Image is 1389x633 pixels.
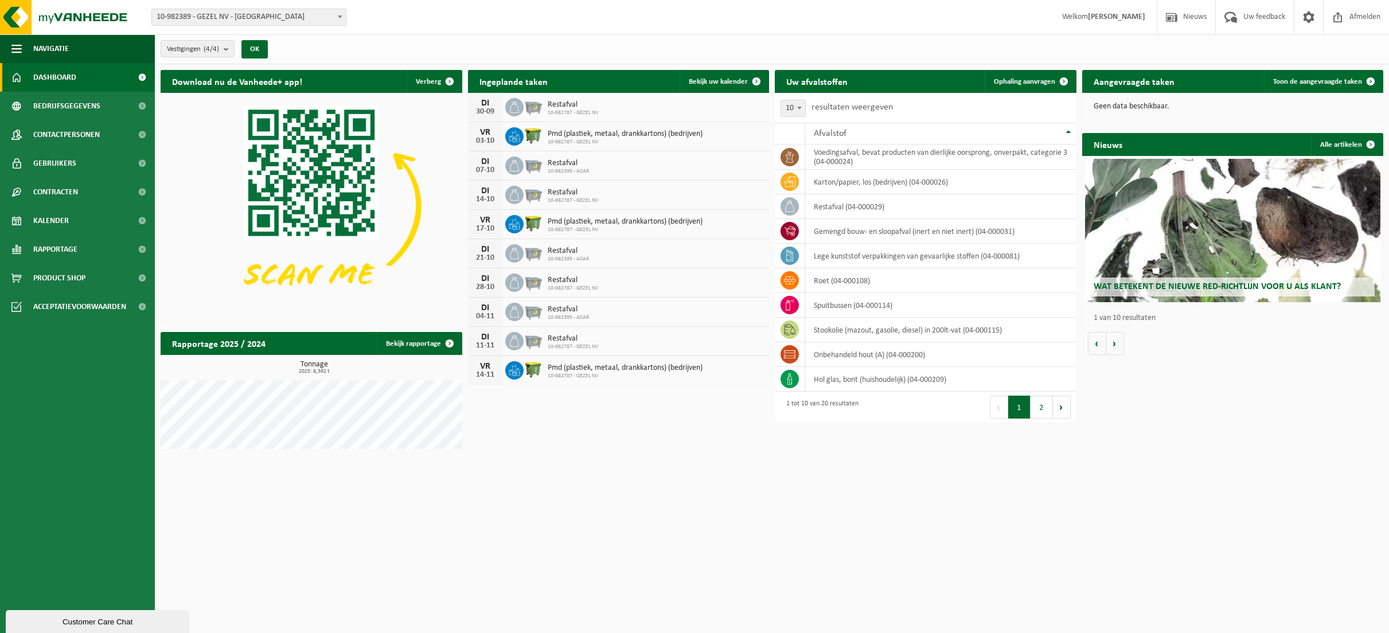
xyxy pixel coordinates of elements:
[474,303,497,312] div: DI
[805,219,1076,244] td: gemengd bouw- en sloopafval (inert en niet inert) (04-000031)
[548,364,703,373] span: Pmd (plastiek, metaal, drankkartons) (bedrijven)
[1088,332,1106,355] button: Vorige
[33,34,69,63] span: Navigatie
[814,129,846,138] span: Afvalstof
[416,78,441,85] span: Verberg
[1094,103,1372,111] p: Geen data beschikbaar.
[548,334,599,343] span: Restafval
[548,247,589,256] span: Restafval
[524,155,543,174] img: WB-2500-GAL-GY-01
[805,170,1076,194] td: karton/papier, los (bedrijven) (04-000026)
[474,333,497,342] div: DI
[689,78,748,85] span: Bekijk uw kalender
[1085,159,1380,302] a: Wat betekent de nieuwe RED-richtlijn voor u als klant?
[33,63,76,92] span: Dashboard
[781,100,806,117] span: 10
[548,256,589,263] span: 10-982395 - ACAR
[548,305,589,314] span: Restafval
[805,318,1076,342] td: stookolie (mazout, gasolie, diesel) in 200lt-vat (04-000115)
[805,293,1076,318] td: spuitbussen (04-000114)
[474,283,497,291] div: 28-10
[524,360,543,379] img: WB-1100-HPE-GN-50
[474,137,497,145] div: 03-10
[1082,70,1186,92] h2: Aangevraagde taken
[1264,70,1382,93] a: Toon de aangevraagde taken
[548,373,703,380] span: 10-982787 - GEZEL NV
[474,99,497,108] div: DI
[548,100,599,110] span: Restafval
[33,206,69,235] span: Kalender
[474,157,497,166] div: DI
[548,188,599,197] span: Restafval
[161,40,235,57] button: Vestigingen(4/4)
[204,45,219,53] count: (4/4)
[775,70,859,92] h2: Uw afvalstoffen
[166,369,462,374] span: 2025: 8,392 t
[474,196,497,204] div: 14-10
[1031,396,1053,419] button: 2
[1311,133,1382,156] a: Alle artikelen
[805,268,1076,293] td: roet (04-000108)
[548,139,703,146] span: 10-982787 - GEZEL NV
[1106,332,1124,355] button: Volgende
[990,396,1008,419] button: Previous
[474,254,497,262] div: 21-10
[33,264,85,292] span: Product Shop
[474,128,497,137] div: VR
[524,213,543,233] img: WB-1100-HPE-GN-50
[474,108,497,116] div: 30-09
[548,314,589,321] span: 10-982395 - ACAR
[161,70,314,92] h2: Download nu de Vanheede+ app!
[152,9,346,25] span: 10-982389 - GEZEL NV - BUGGENHOUT
[548,226,703,233] span: 10-982787 - GEZEL NV
[805,367,1076,392] td: hol glas, bont (huishoudelijk) (04-000209)
[161,332,277,354] h2: Rapportage 2025 / 2024
[474,342,497,350] div: 11-11
[548,197,599,204] span: 10-982787 - GEZEL NV
[985,70,1075,93] a: Ophaling aanvragen
[781,100,805,116] span: 10
[805,244,1076,268] td: lege kunststof verpakkingen van gevaarlijke stoffen (04-000081)
[548,343,599,350] span: 10-982787 - GEZEL NV
[1273,78,1362,85] span: Toon de aangevraagde taken
[33,178,78,206] span: Contracten
[474,245,497,254] div: DI
[474,186,497,196] div: DI
[151,9,346,26] span: 10-982389 - GEZEL NV - BUGGENHOUT
[524,301,543,321] img: WB-2500-GAL-GY-01
[1008,396,1031,419] button: 1
[1088,13,1145,21] strong: [PERSON_NAME]
[548,217,703,226] span: Pmd (plastiek, metaal, drankkartons) (bedrijven)
[33,92,100,120] span: Bedrijfsgegevens
[1094,282,1341,291] span: Wat betekent de nieuwe RED-richtlijn voor u als klant?
[241,40,268,58] button: OK
[1094,314,1378,322] p: 1 van 10 resultaten
[161,93,462,319] img: Download de VHEPlus App
[805,194,1076,219] td: restafval (04-000029)
[781,394,859,420] div: 1 tot 10 van 20 resultaten
[474,274,497,283] div: DI
[6,608,192,633] iframe: chat widget
[474,166,497,174] div: 07-10
[1082,133,1134,155] h2: Nieuws
[548,130,703,139] span: Pmd (plastiek, metaal, drankkartons) (bedrijven)
[680,70,768,93] a: Bekijk uw kalender
[811,103,893,112] label: resultaten weergeven
[33,120,100,149] span: Contactpersonen
[548,159,589,168] span: Restafval
[167,41,219,58] span: Vestigingen
[548,285,599,292] span: 10-982787 - GEZEL NV
[474,216,497,225] div: VR
[407,70,461,93] button: Verberg
[524,330,543,350] img: WB-2500-GAL-GY-01
[468,70,559,92] h2: Ingeplande taken
[805,342,1076,367] td: onbehandeld hout (A) (04-000200)
[474,371,497,379] div: 14-11
[994,78,1055,85] span: Ophaling aanvragen
[33,292,126,321] span: Acceptatievoorwaarden
[524,272,543,291] img: WB-2500-GAL-GY-01
[524,126,543,145] img: WB-1100-HPE-GN-50
[548,110,599,116] span: 10-982787 - GEZEL NV
[166,361,462,374] h3: Tonnage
